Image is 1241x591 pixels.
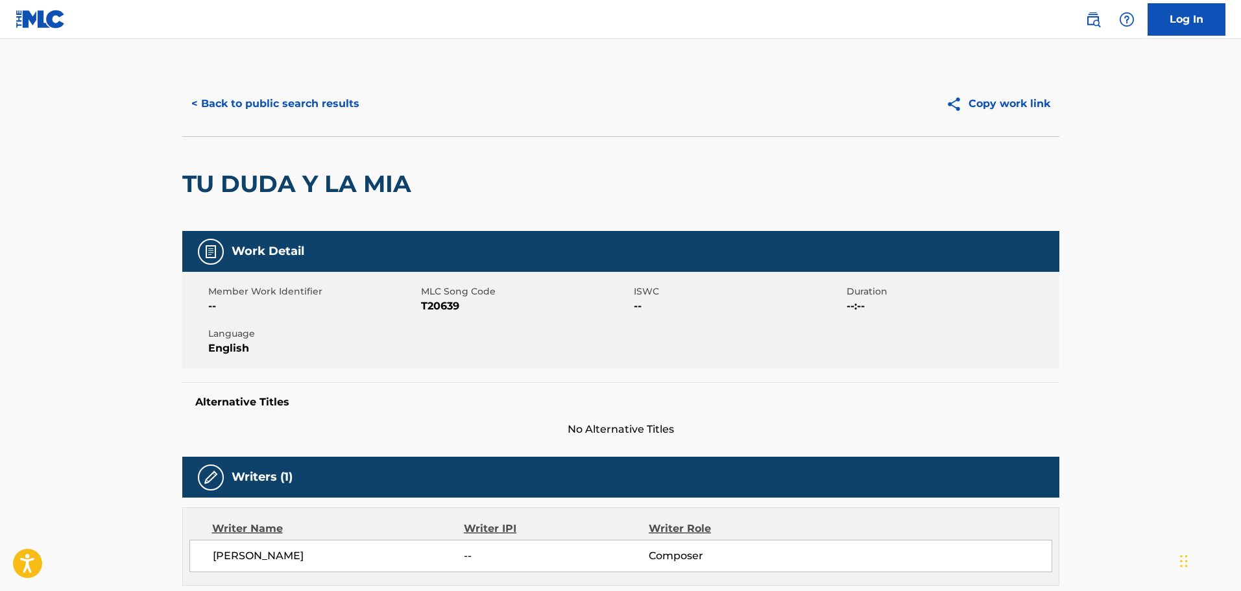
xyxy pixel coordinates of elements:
[847,285,1056,298] span: Duration
[203,244,219,259] img: Work Detail
[232,470,293,485] h5: Writers (1)
[421,298,631,314] span: T20639
[1180,542,1188,581] div: Arrastrar
[182,422,1059,437] span: No Alternative Titles
[1176,529,1241,591] div: Widget de chat
[937,88,1059,120] button: Copy work link
[213,548,464,564] span: [PERSON_NAME]
[649,548,817,564] span: Composer
[208,341,418,356] span: English
[1085,12,1101,27] img: search
[208,298,418,314] span: --
[634,285,843,298] span: ISWC
[1114,6,1140,32] div: Help
[203,470,219,485] img: Writers
[464,548,648,564] span: --
[182,169,418,199] h2: TU DUDA Y LA MIA
[634,298,843,314] span: --
[1148,3,1225,36] a: Log In
[946,96,969,112] img: Copy work link
[847,298,1056,314] span: --:--
[649,521,817,537] div: Writer Role
[208,327,418,341] span: Language
[464,521,649,537] div: Writer IPI
[1080,6,1106,32] a: Public Search
[212,521,464,537] div: Writer Name
[1176,529,1241,591] iframe: Chat Widget
[232,244,304,259] h5: Work Detail
[1119,12,1135,27] img: help
[16,10,66,29] img: MLC Logo
[195,396,1046,409] h5: Alternative Titles
[421,285,631,298] span: MLC Song Code
[208,285,418,298] span: Member Work Identifier
[182,88,368,120] button: < Back to public search results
